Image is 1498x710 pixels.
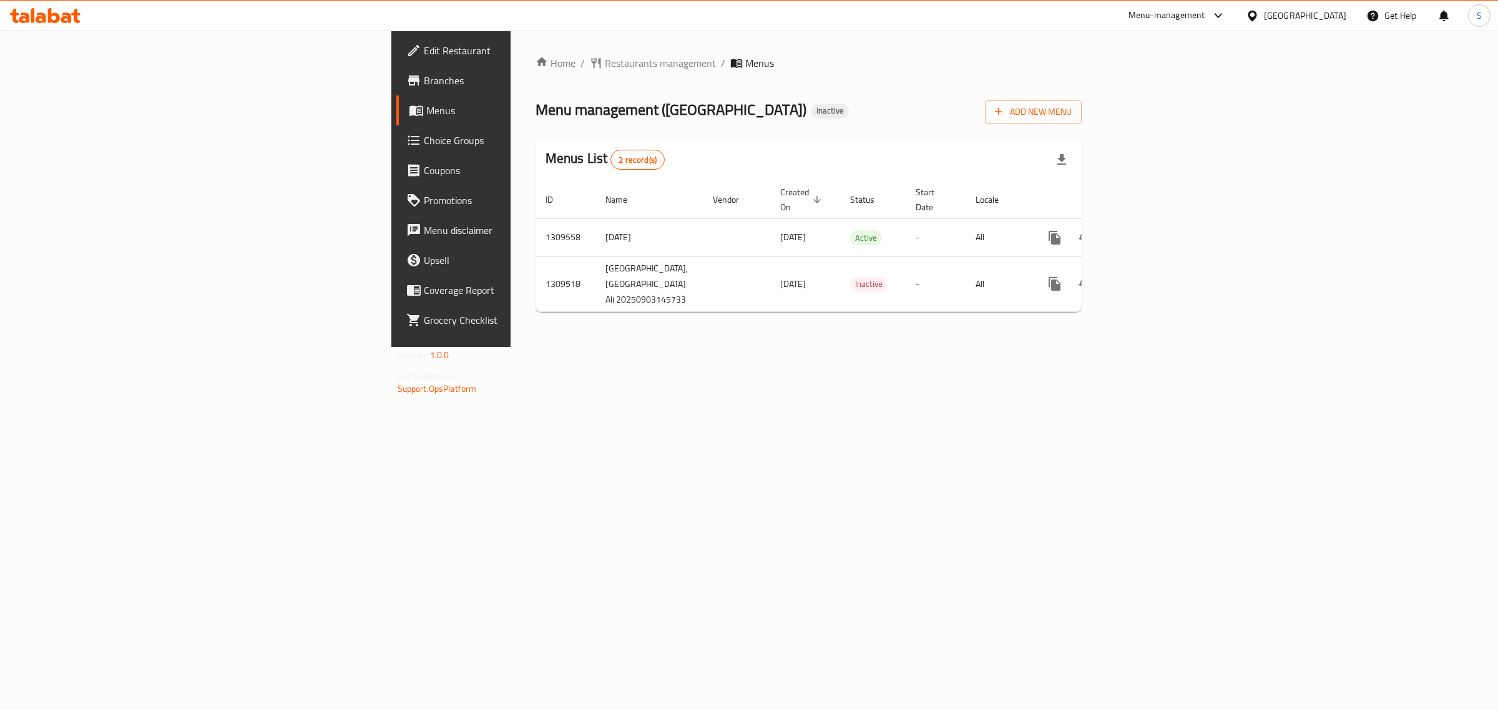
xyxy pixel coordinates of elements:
[745,56,774,71] span: Menus
[396,305,642,335] a: Grocery Checklist
[811,104,849,119] div: Inactive
[546,192,569,207] span: ID
[966,256,1030,311] td: All
[396,125,642,155] a: Choice Groups
[424,163,632,178] span: Coupons
[536,181,1170,312] table: enhanced table
[610,150,665,170] div: Total records count
[1047,145,1077,175] div: Export file
[1040,223,1070,253] button: more
[611,154,664,166] span: 2 record(s)
[1070,223,1100,253] button: Change Status
[396,36,642,66] a: Edit Restaurant
[721,56,725,71] li: /
[850,277,888,292] div: Inactive
[536,95,806,124] span: Menu management ( [GEOGRAPHIC_DATA] )
[1264,9,1346,22] div: [GEOGRAPHIC_DATA]
[396,95,642,125] a: Menus
[1030,181,1170,219] th: Actions
[430,347,449,363] span: 1.0.0
[985,100,1082,124] button: Add New Menu
[1477,9,1482,22] span: S
[811,105,849,116] span: Inactive
[850,192,891,207] span: Status
[398,368,455,384] span: Get support on:
[976,192,1015,207] span: Locale
[536,56,1082,71] nav: breadcrumb
[396,215,642,245] a: Menu disclaimer
[595,256,703,311] td: [GEOGRAPHIC_DATA],[GEOGRAPHIC_DATA] Ali 20250903145733
[424,253,632,268] span: Upsell
[424,223,632,238] span: Menu disclaimer
[780,185,825,215] span: Created On
[850,277,888,291] span: Inactive
[398,347,428,363] span: Version:
[906,256,966,311] td: -
[850,230,882,245] div: Active
[424,193,632,208] span: Promotions
[906,218,966,256] td: -
[605,56,716,71] span: Restaurants management
[780,276,806,292] span: [DATE]
[546,149,665,170] h2: Menus List
[1070,269,1100,299] button: Change Status
[966,218,1030,256] td: All
[398,381,477,397] a: Support.OpsPlatform
[595,218,703,256] td: [DATE]
[396,155,642,185] a: Coupons
[424,73,632,88] span: Branches
[916,185,951,215] span: Start Date
[850,231,882,245] span: Active
[590,56,716,71] a: Restaurants management
[713,192,755,207] span: Vendor
[605,192,644,207] span: Name
[426,103,632,118] span: Menus
[424,313,632,328] span: Grocery Checklist
[396,185,642,215] a: Promotions
[424,283,632,298] span: Coverage Report
[424,133,632,148] span: Choice Groups
[396,275,642,305] a: Coverage Report
[424,43,632,58] span: Edit Restaurant
[780,229,806,245] span: [DATE]
[396,245,642,275] a: Upsell
[1040,269,1070,299] button: more
[396,66,642,95] a: Branches
[1128,8,1205,23] div: Menu-management
[995,104,1072,120] span: Add New Menu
